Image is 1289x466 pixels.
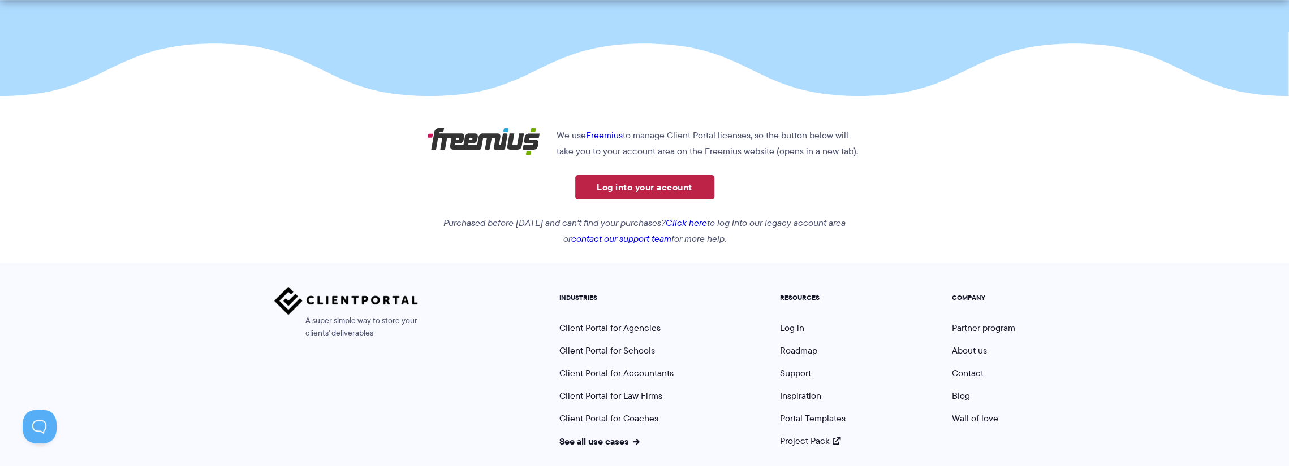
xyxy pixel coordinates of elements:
[559,321,661,334] a: Client Portal for Agencies
[780,434,841,447] a: Project Pack
[952,344,987,357] a: About us
[780,412,846,425] a: Portal Templates
[559,434,640,448] a: See all use cases
[780,389,821,402] a: Inspiration
[571,232,671,245] a: contact our support team
[575,175,714,199] a: Log into your account
[274,315,418,339] span: A super simple way to store your clients' deliverables
[585,129,622,142] a: Freemius
[427,128,540,155] img: Freemius logo
[780,367,811,380] a: Support
[780,321,804,334] a: Log in
[952,321,1015,334] a: Partner program
[559,294,674,302] h5: INDUSTRIES
[559,344,655,357] a: Client Portal for Schools
[952,367,984,380] a: Contact
[952,412,998,425] a: Wall of love
[427,128,862,159] p: We use to manage Client Portal licenses, so the button below will take you to your account area o...
[559,367,674,380] a: Client Portal for Accountants
[559,389,662,402] a: Client Portal for Law Firms
[443,216,846,245] em: Purchased before [DATE] and can't find your purchases? to log into our legacy account area or for...
[952,389,970,402] a: Blog
[23,410,57,443] iframe: Toggle Customer Support
[952,294,1015,302] h5: COMPANY
[780,294,846,302] h5: RESOURCES
[780,344,817,357] a: Roadmap
[559,412,658,425] a: Client Portal for Coaches
[666,216,707,229] a: Click here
